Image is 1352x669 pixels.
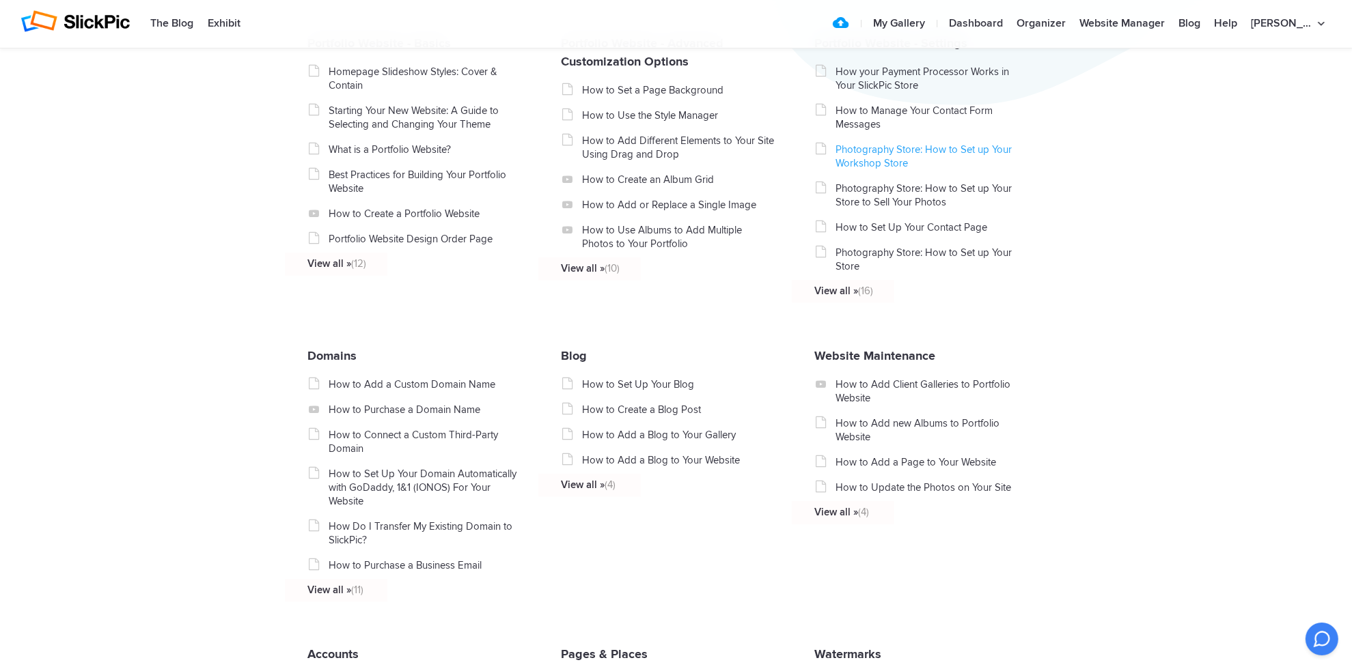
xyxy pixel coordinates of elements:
a: How to Add Different Elements to Your Site Using Drag and Drop [582,134,775,161]
a: How your Payment Processor Works in Your SlickPic Store [836,65,1029,92]
a: Blog [561,348,587,363]
a: How to Create an Album Grid [582,173,775,186]
a: Portfolio Website Design Order Page [329,232,522,246]
a: How to Connect a Custom Third-Party Domain [329,428,522,455]
a: Photography Store: How to Set up Your Store to Sell Your Photos [836,182,1029,209]
a: What is a Portfolio Website? [329,143,522,156]
a: How to Add a Page to Your Website [836,455,1029,469]
a: Website Maintenance [814,348,935,363]
a: How to Add a Custom Domain Name [329,378,522,391]
a: How to Add Client Galleries to Portfolio Website [836,378,1029,405]
a: Best Practices for Building Your Portfolio Website [329,168,522,195]
a: Photography Store: How to Set up Your Store [836,246,1029,273]
a: How to Manage Your Contact Form Messages [836,104,1029,131]
a: View all »(4) [561,478,754,492]
a: How to Update the Photos on Your Site [836,481,1029,494]
a: View all »(4) [814,505,1008,519]
a: Watermarks [814,646,881,661]
a: View all »(16) [814,284,1008,298]
a: How Do I Transfer My Existing Domain to SlickPic? [329,519,522,547]
a: How to Set Up Your Blog [582,378,775,391]
a: How to Add or Replace a Single Image [582,198,775,212]
a: Homepage Slideshow Styles: Cover & Contain [329,65,522,92]
a: Accounts [307,646,359,661]
a: Photography Store: How to Set up Your Workshop Store [836,143,1029,170]
a: How to Set Up Your Domain Automatically with GoDaddy, 1&1 (IONOS) For Your Website [329,467,522,508]
a: Domains [307,348,357,363]
a: How to Use the Style Manager [582,109,775,122]
a: How to Use Albums to Add Multiple Photos to Your Portfolio [582,223,775,251]
a: View all »(11) [307,583,501,597]
a: View all »(12) [307,257,501,270]
a: How to Purchase a Business Email [329,558,522,572]
a: How to Create a Portfolio Website [329,207,522,220]
a: View all »(10) [561,261,754,275]
a: How to Create a Blog Post [582,403,775,416]
a: How to Add a Blog to Your Website [582,453,775,467]
a: How to Set Up Your Contact Page [836,220,1029,234]
a: How to Set a Page Background [582,83,775,97]
a: Pages & Places [561,646,648,661]
a: Starting Your New Website: A Guide to Selecting and Changing Your Theme [329,104,522,131]
a: How to Purchase a Domain Name [329,403,522,416]
a: How to Add a Blog to Your Gallery [582,428,775,442]
a: How to Add new Albums to Portfolio Website [836,416,1029,444]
